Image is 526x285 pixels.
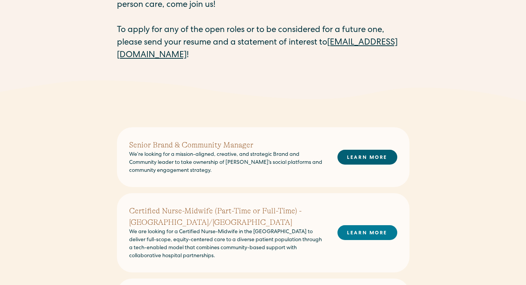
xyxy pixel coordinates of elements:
a: LEARN MORE [337,150,397,165]
h2: Senior Brand & Community Manager [129,139,325,151]
a: LEARN MORE [337,225,397,240]
p: We’re looking for a mission-aligned, creative, and strategic Brand and Community leader to take o... [129,151,325,175]
h2: Certified Nurse-Midwife (Part-Time or Full-Time) - [GEOGRAPHIC_DATA]/[GEOGRAPHIC_DATA] [129,205,325,228]
p: We are looking for a Certified Nurse-Midwife in the [GEOGRAPHIC_DATA] to deliver full-scope, equi... [129,228,325,260]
